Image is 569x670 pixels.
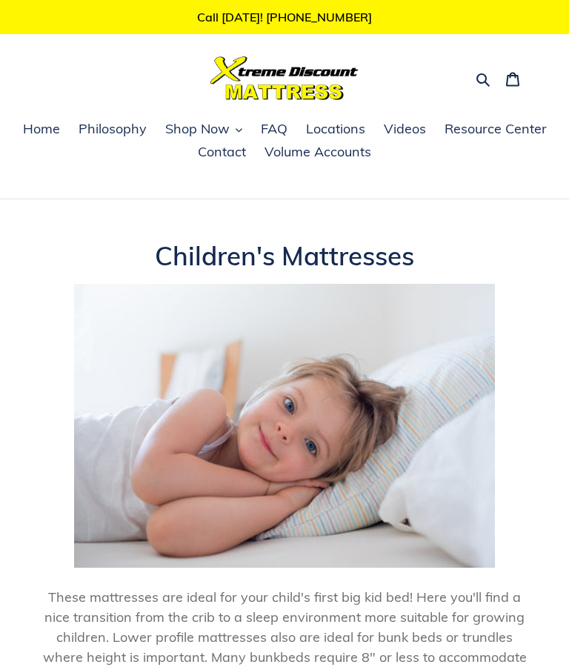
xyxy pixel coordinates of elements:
[257,142,379,164] a: Volume Accounts
[445,120,547,138] span: Resource Center
[190,142,253,164] a: Contact
[264,143,371,161] span: Volume Accounts
[158,119,250,141] button: Shop Now
[437,119,554,141] a: Resource Center
[261,120,287,138] span: FAQ
[16,119,67,141] a: Home
[210,56,359,100] img: Xtreme Discount Mattress
[79,120,147,138] span: Philosophy
[376,119,433,141] a: Videos
[71,119,154,141] a: Philosophy
[384,120,426,138] span: Videos
[23,120,60,138] span: Home
[306,120,365,138] span: Locations
[155,239,414,272] span: Children's Mattresses
[253,119,295,141] a: FAQ
[165,120,230,138] span: Shop Now
[198,143,246,161] span: Contact
[299,119,373,141] a: Locations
